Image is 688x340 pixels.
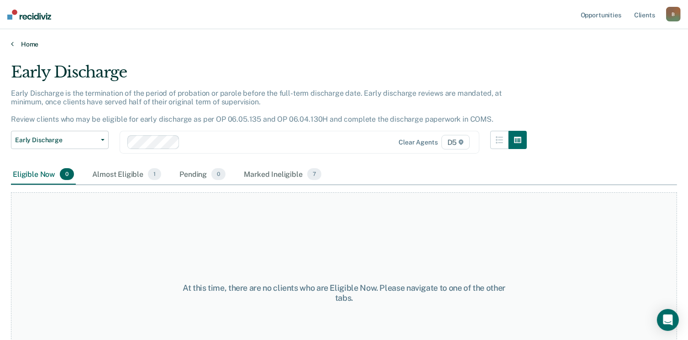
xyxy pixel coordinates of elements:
div: Marked Ineligible7 [242,165,323,185]
div: Almost Eligible1 [90,165,163,185]
span: 1 [148,168,161,180]
span: D5 [441,135,470,149]
div: Pending0 [178,165,227,185]
button: Early Discharge [11,131,109,149]
button: B [666,7,681,21]
span: 0 [60,168,74,180]
img: Recidiviz [7,10,51,20]
span: Early Discharge [15,136,97,144]
p: Early Discharge is the termination of the period of probation or parole before the full-term disc... [11,89,502,124]
div: Clear agents [399,139,437,146]
div: Eligible Now0 [11,165,76,185]
div: Early Discharge [11,63,527,89]
a: Home [11,40,677,48]
span: 7 [307,168,321,180]
span: 0 [211,168,226,180]
div: At this time, there are no clients who are Eligible Now. Please navigate to one of the other tabs. [178,283,510,303]
div: Open Intercom Messenger [657,309,679,331]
